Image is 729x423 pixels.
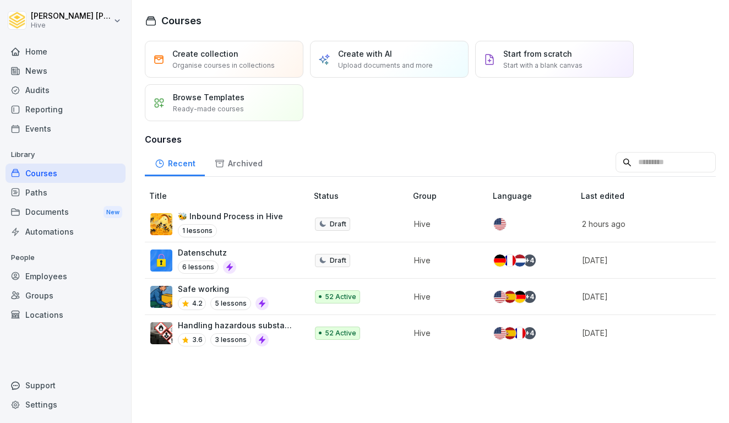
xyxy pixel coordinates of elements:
[325,328,356,338] p: 52 Active
[172,61,275,70] p: Organise courses in collections
[172,48,238,59] p: Create collection
[503,61,583,70] p: Start with a blank canvas
[504,291,516,303] img: es.svg
[6,80,126,100] a: Audits
[581,190,708,202] p: Last edited
[314,190,409,202] p: Status
[150,213,172,235] img: t17xldc86y0kbc9dofhmrqxs.png
[582,291,694,302] p: [DATE]
[6,100,126,119] a: Reporting
[493,190,576,202] p: Language
[145,148,205,176] a: Recent
[338,61,433,70] p: Upload documents and more
[6,305,126,324] a: Locations
[414,327,475,339] p: Hive
[514,327,526,339] img: fr.svg
[6,395,126,414] a: Settings
[150,250,172,272] img: gp1n7epbxsf9lzaihqn479zn.png
[494,291,506,303] img: us.svg
[150,322,172,344] img: ro33qf0i8ndaw7nkfv0stvse.png
[338,48,392,59] p: Create with AI
[6,119,126,138] a: Events
[178,283,269,295] p: Safe working
[6,376,126,395] div: Support
[514,291,526,303] img: de.svg
[414,291,475,302] p: Hive
[173,91,244,103] p: Browse Templates
[524,254,536,267] div: + 4
[178,210,283,222] p: 🐝 Inbound Process in Hive
[524,327,536,339] div: + 4
[582,327,694,339] p: [DATE]
[6,267,126,286] a: Employees
[524,291,536,303] div: + 4
[582,218,694,230] p: 2 hours ago
[503,48,572,59] p: Start from scratch
[325,292,356,302] p: 52 Active
[210,333,251,346] p: 3 lessons
[178,261,219,274] p: 6 lessons
[145,133,716,146] h3: Courses
[31,12,111,21] p: [PERSON_NAME] [PERSON_NAME]
[192,335,203,345] p: 3.6
[6,286,126,305] a: Groups
[205,148,272,176] a: Archived
[6,249,126,267] p: People
[173,104,244,114] p: Ready-made courses
[104,206,122,219] div: New
[178,224,217,237] p: 1 lessons
[31,21,111,29] p: Hive
[582,254,694,266] p: [DATE]
[504,327,516,339] img: es.svg
[6,146,126,164] p: Library
[6,61,126,80] a: News
[6,183,126,202] a: Paths
[6,202,126,223] a: DocumentsNew
[494,218,506,230] img: us.svg
[413,190,488,202] p: Group
[514,254,526,267] img: nl.svg
[178,319,296,331] p: Handling hazardous substances
[6,202,126,223] div: Documents
[161,13,202,28] h1: Courses
[414,254,475,266] p: Hive
[192,299,203,308] p: 4.2
[494,254,506,267] img: de.svg
[494,327,506,339] img: us.svg
[149,190,309,202] p: Title
[178,247,236,258] p: Datenschutz
[210,297,251,310] p: 5 lessons
[6,222,126,241] a: Automations
[6,164,126,183] a: Courses
[330,256,346,265] p: Draft
[150,286,172,308] img: ns5fm27uu5em6705ixom0yjt.png
[504,254,516,267] img: fr.svg
[414,218,475,230] p: Hive
[6,42,126,61] a: Home
[330,219,346,229] p: Draft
